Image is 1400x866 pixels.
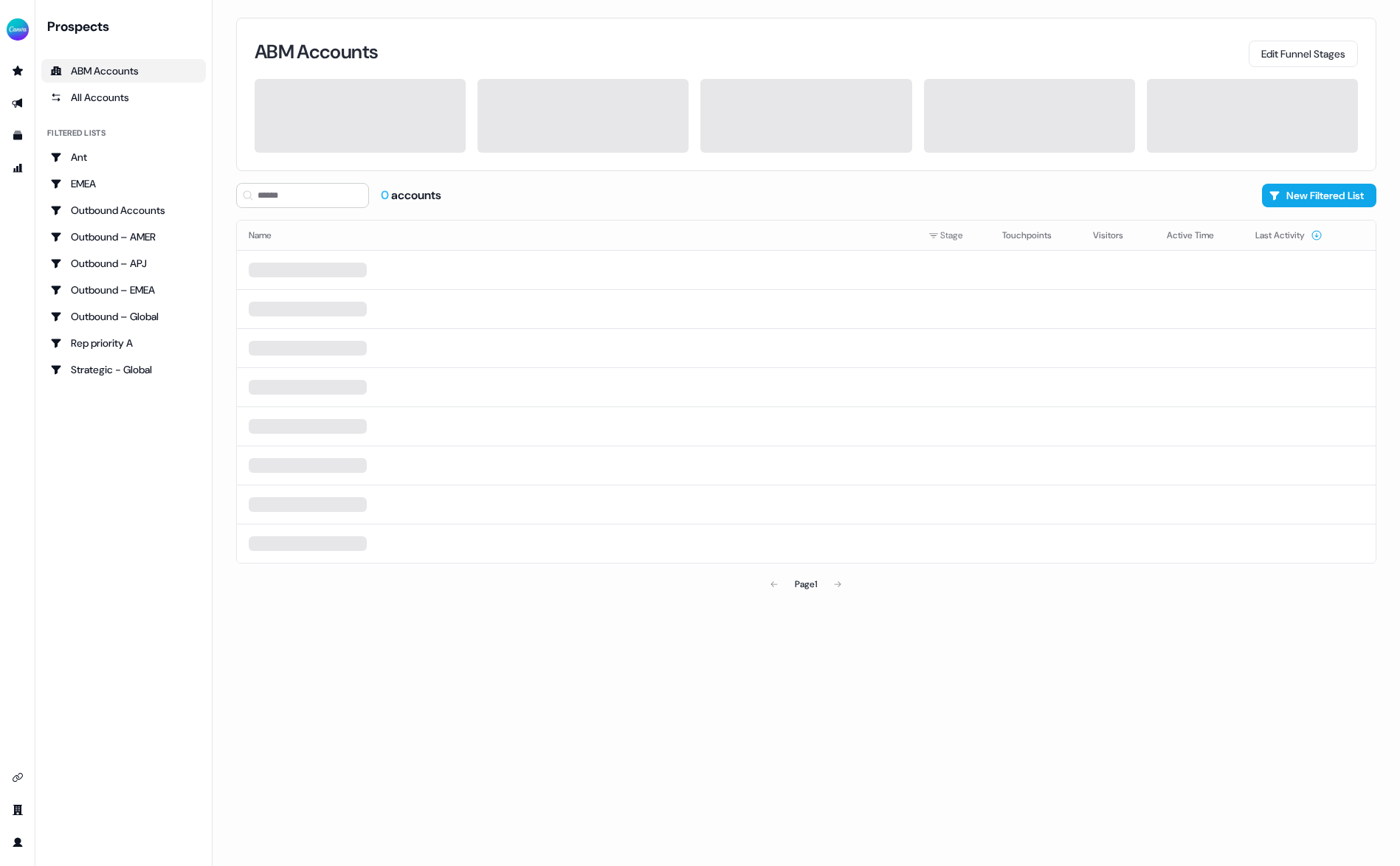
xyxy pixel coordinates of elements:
div: Outbound – AMER [50,229,197,244]
div: Rep priority A [50,336,197,350]
a: Go to profile [6,831,30,854]
a: Go to outbound experience [6,91,30,115]
a: Go to Outbound – Global [41,305,206,328]
div: accounts [381,187,441,204]
div: Filtered lists [47,127,106,139]
button: New Filtered List [1262,184,1376,207]
button: Touchpoints [1002,222,1069,249]
button: Visitors [1093,222,1141,249]
a: Go to prospects [6,59,30,83]
div: Outbound – EMEA [50,283,197,297]
a: All accounts [41,86,206,109]
a: Go to integrations [6,766,30,789]
a: Go to attribution [6,156,30,180]
div: All Accounts [50,90,197,105]
div: Strategic - Global [50,362,197,377]
a: Go to Outbound Accounts [41,198,206,222]
div: Outbound Accounts [50,203,197,218]
div: Prospects [47,18,206,35]
div: ABM Accounts [50,63,197,78]
a: Go to Rep priority A [41,331,206,355]
a: Go to team [6,798,30,822]
a: Go to Outbound – EMEA [41,278,206,302]
button: Last Activity [1255,222,1323,249]
div: Outbound – Global [50,309,197,324]
a: Go to Outbound – APJ [41,252,206,275]
div: EMEA [50,176,197,191]
th: Name [237,221,917,250]
button: Edit Funnel Stages [1249,41,1358,67]
a: Go to Strategic - Global [41,358,206,381]
div: Ant [50,150,197,164]
a: Go to EMEA [41,172,206,195]
button: Active Time [1167,222,1232,249]
a: Go to Ant [41,145,206,169]
div: Stage [928,228,979,243]
a: Go to Outbound – AMER [41,225,206,249]
span: 0 [381,187,391,203]
a: ABM Accounts [41,59,206,83]
div: Page 1 [795,577,817,592]
div: Outbound – APJ [50,256,197,271]
a: Go to templates [6,124,30,148]
h3: ABM Accounts [255,42,378,61]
